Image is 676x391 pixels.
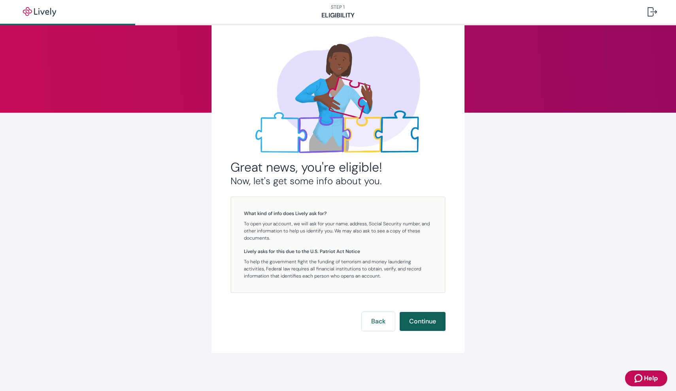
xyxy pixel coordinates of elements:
[362,312,395,331] button: Back
[644,374,658,383] span: Help
[244,210,432,217] h5: What kind of info does Lively ask for?
[244,258,432,280] p: To help the government fight the funding of terrorism and money laundering activities, Federal la...
[244,220,432,242] p: To open your account, we will ask for your name, address, Social Security number, and other infor...
[634,374,644,383] svg: Zendesk support icon
[230,175,446,187] h3: Now, let's get some info about you.
[17,7,62,17] img: Lively
[230,159,446,175] h2: Great news, you're eligible!
[625,370,667,386] button: Zendesk support iconHelp
[400,312,446,331] button: Continue
[641,2,663,21] button: Log out
[244,248,432,255] h5: Lively asks for this due to the U.S. Patriot Act Notice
